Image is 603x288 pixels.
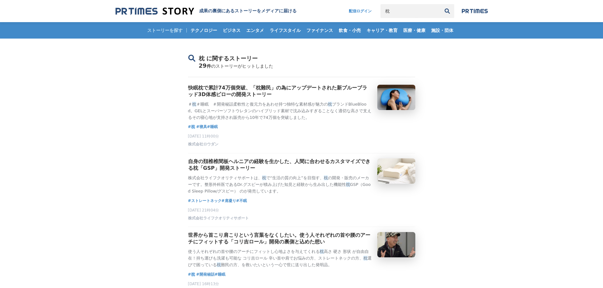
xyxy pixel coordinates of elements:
span: 医療・健康 [401,28,428,33]
a: #睡眠 [215,271,225,278]
a: 施設・団体 [429,22,456,39]
a: ライフスタイル [267,22,303,39]
img: 成果の裏側にあるストーリーをメディアに届ける [116,7,194,15]
a: 医療・健康 [401,22,428,39]
span: エンタメ [244,28,267,33]
input: キーワードで検索 [380,4,440,18]
div: 29 [188,62,415,77]
span: 株式会社ライフクオリティサポート [188,216,249,221]
em: 枕 [192,102,196,107]
p: 使う人それぞれの首や腰のアーチにフィットし心地よさを与えてくれる 高さ 硬さ 形状 が自由自在！持ち運びも洗濯も可能な コリ吉ロール 辛い首や肩でお悩みの方、ストレートネックの方、 選びで困って... [188,248,372,268]
em: 枕 [191,125,195,129]
a: #不眠 [236,198,247,204]
a: 株式会社ロウダン [188,144,218,148]
span: ファイナンス [304,28,336,33]
img: prtimes [462,9,488,14]
span: ビジネス [220,28,243,33]
em: 枕 [217,262,221,267]
a: #寝具 [196,124,207,130]
a: テクノロジー [188,22,220,39]
span: キャリア・教育 [364,28,400,33]
button: 検索 [440,4,454,18]
span: # [188,271,196,278]
span: 株式会社ロウダン [188,142,218,147]
em: 枕 [262,175,266,180]
span: テクノロジー [188,28,220,33]
h3: 自身の頚椎椎間板ヘルニアの経験を生かした、人間に合わせるカスタマイズできる枕「GSP」開発ストーリー [188,158,372,172]
p: [DATE] 21時04分 [188,208,415,213]
em: 枕 [324,175,328,180]
a: 自身の頚椎椎間板ヘルニアの経験を生かした、人間に合わせるカスタマイズできる枕「GSP」開発ストーリー株式会社ライフクオリティサポートは、枕で“生活の質の向上”を目指す、枕の開発・販売のメーカーで... [188,158,415,194]
p: [DATE] 11時00分 [188,134,415,139]
a: #肩凝り [222,198,236,204]
p: [DATE] 16時13分 [188,281,415,287]
span: 枕 に関するストーリー [199,55,258,62]
a: 飲食・小売 [336,22,363,39]
p: 株式会社ライフクオリティサポートは、 で“生活の質の向上”を目指す、 の開発・販売のメーカーです。整形外科医であるDr.グスピーが積み上げた知見と経験から生み出した機能性 GSP（Good Sl... [188,175,372,194]
a: #睡眠 [207,124,218,130]
h3: 快眠枕で累計74万個突破、「枕難民」の為にアップデートされた新ブルーブラッド3D体感ピローの開発ストーリー [188,85,372,98]
a: 世界から首こり肩こりという言葉をなくしたい。使う人それぞれの首や腰のアーチにフィットする「コリ吉ロール」開発の裏側と込めた想い使う人それぞれの首や腰のアーチにフィットし心地よさを与えてくれる枕高... [188,232,415,268]
em: 枕 [320,249,324,254]
span: 飲食・小売 [336,28,363,33]
a: #枕 [188,124,196,130]
a: 快眠枕で累計74万個突破、「枕難民」の為にアップデートされた新ブルーブラッド3D体感ピローの開発ストーリー＃枕＃睡眠 ＃開発秘話柔軟性と復元力をあわせ持つ独特な素材感が魅力の枕ブランドBlueB... [188,85,415,121]
p: ＃ ＃睡眠 ＃開発秘話柔軟性と復元力をあわせ持つ独特な素材感が魅力の ブランドBlueBlood。GELとスーパーソフトウレタンのハイブリッド素材で沈み込みすぎることなく適切な高さで支えるその寝... [188,101,372,121]
em: 枕 [191,272,195,277]
a: 配信ログイン [342,4,378,18]
a: #ストレートネック [188,198,222,204]
span: # [188,124,196,130]
a: #枕 [188,271,196,278]
h1: 成果の裏側にあるストーリーをメディアに届ける [199,8,297,14]
a: 成果の裏側にあるストーリーをメディアに届ける 成果の裏側にあるストーリーをメディアに届ける [116,7,297,15]
a: キャリア・教育 [364,22,400,39]
a: エンタメ [244,22,267,39]
h3: 世界から首こり肩こりという言葉をなくしたい。使う人それぞれの首や腰のアーチにフィットする「コリ吉ロール」開発の裏側と込めた想い [188,232,372,245]
a: 株式会社ライフクオリティサポート [188,217,249,222]
em: 枕 [363,256,367,260]
a: #開発秘話 [196,271,215,278]
span: 件 [207,64,211,69]
a: ビジネス [220,22,243,39]
em: 枕 [328,102,332,107]
span: のストーリーがヒットしました [211,64,273,69]
span: ライフスタイル [267,28,303,33]
a: ファイナンス [304,22,336,39]
em: 枕 [346,182,350,187]
span: 施設・団体 [429,28,456,33]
